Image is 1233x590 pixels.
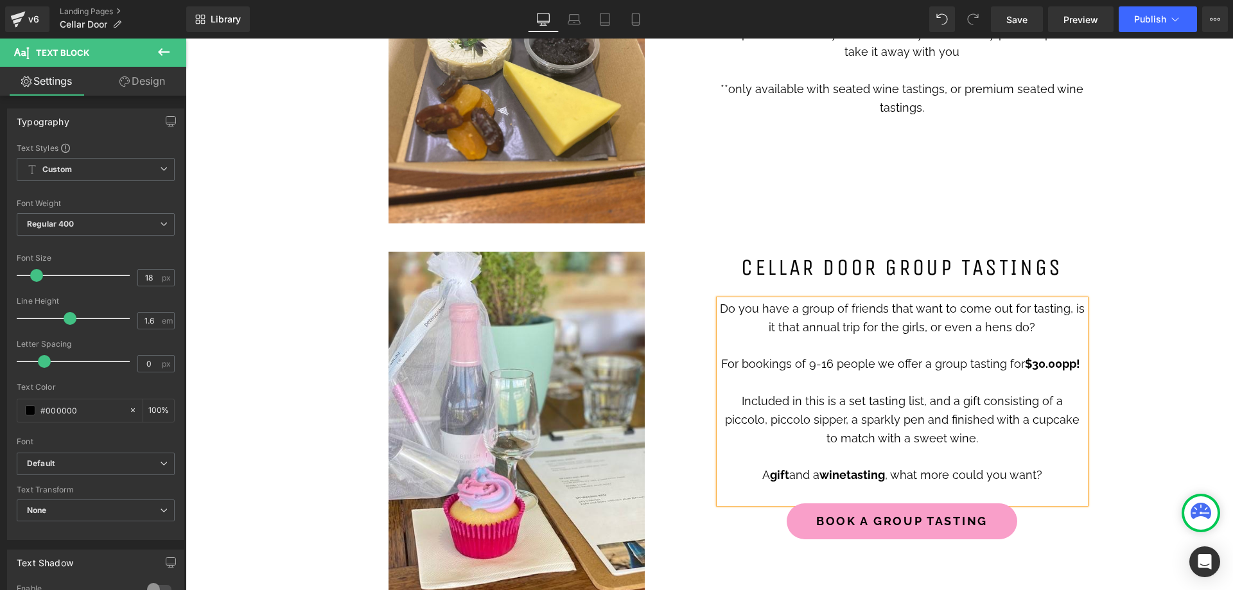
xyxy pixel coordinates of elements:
[27,458,55,469] i: Default
[162,273,173,282] span: px
[40,403,123,417] input: Color
[42,164,72,175] b: Custom
[534,428,900,446] p: A and a , what more could you want?
[634,429,661,443] strong: wine
[17,109,69,127] div: Typography
[631,475,802,491] span: Book a group tasting
[534,213,900,245] h1: CELLAR DOOR GROUP TASTINGS
[534,263,899,295] span: Do you have a group of friends that want to come out for tasting, is it that annual trip for the ...
[17,297,175,306] div: Line Height
[559,6,590,32] a: Laptop
[60,6,186,17] a: Landing Pages
[17,485,175,494] div: Text Transform
[17,383,175,392] div: Text Color
[211,13,241,25] span: Library
[1189,546,1220,577] div: Open Intercom Messenger
[839,318,895,332] strong: $30.00pp!
[536,318,839,332] span: For bookings of 9-16 people we offer a group tasting for
[26,11,42,28] div: v6
[60,19,107,30] span: Cellar Door
[162,317,173,325] span: em
[1063,13,1098,26] span: Preview
[1202,6,1228,32] button: More
[661,429,699,443] strong: tasting
[162,360,173,368] span: px
[17,254,175,263] div: Font Size
[528,6,559,32] a: Desktop
[27,505,47,515] b: None
[929,6,955,32] button: Undo
[186,6,250,32] a: New Library
[36,48,89,58] span: Text Block
[1119,6,1197,32] button: Publish
[17,550,73,568] div: Text Shadow
[601,465,832,501] a: Book a group tasting
[17,199,175,208] div: Font Weight
[143,399,174,422] div: %
[27,219,74,229] b: Regular 400
[960,6,986,32] button: Redo
[17,437,175,446] div: Font
[534,354,900,409] p: Included in this is a set tasting list, and a gift consisting of a piccolo, piccolo sipper, a spa...
[584,429,604,443] strong: gift
[17,340,175,349] div: Letter Spacing
[1006,13,1027,26] span: Save
[5,6,49,32] a: v6
[1134,14,1166,24] span: Publish
[1048,6,1114,32] a: Preview
[590,6,620,32] a: Tablet
[620,6,651,32] a: Mobile
[17,143,175,153] div: Text Styles
[534,42,900,79] div: **only available with seated wine tastings, or premium seated wine tastings.
[96,67,189,96] a: Design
